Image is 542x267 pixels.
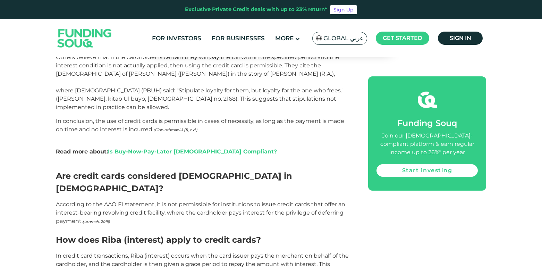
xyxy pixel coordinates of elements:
[438,32,483,45] a: Sign in
[376,132,478,157] div: Join our [DEMOGRAPHIC_DATA]-compliant platform & earn regular income up to 26%* per year
[83,219,110,224] span: (Ummah, 2019)
[418,90,437,109] img: fsicon
[56,171,292,193] span: Are credit cards considered [DEMOGRAPHIC_DATA] in [DEMOGRAPHIC_DATA]?
[275,35,294,42] span: More
[56,12,346,110] span: If someone is assured of paying the principal amount without incurring interest, contemporary sch...
[108,148,277,155] a: Is Buy-Now-Pay-Later [DEMOGRAPHIC_DATA] Compliant?
[210,33,266,44] a: For Businesses
[397,118,457,128] span: Funding Souq
[153,128,197,132] span: (Fiqh-othmani-1 (1), n.d.)
[56,235,62,245] span: H
[56,118,344,133] span: In conclusion, the use of credit cards is permissible in cases of necessity, as long as the payme...
[56,201,345,224] span: According to the AAOIFI statement, it is not permissible for institutions to issue credit cards t...
[185,6,327,14] div: Exclusive Private Credit deals with up to 23% return*
[316,35,322,41] img: SA Flag
[450,35,471,41] span: Sign in
[330,5,357,14] a: Sign Up
[62,235,261,245] span: ow does Riba (interest) apply to credit cards?
[56,148,277,155] span: Read more about:
[150,33,203,44] a: For Investors
[376,164,478,177] a: Start investing
[51,21,119,56] img: Logo
[323,34,363,42] span: Global عربي
[383,35,422,41] span: Get started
